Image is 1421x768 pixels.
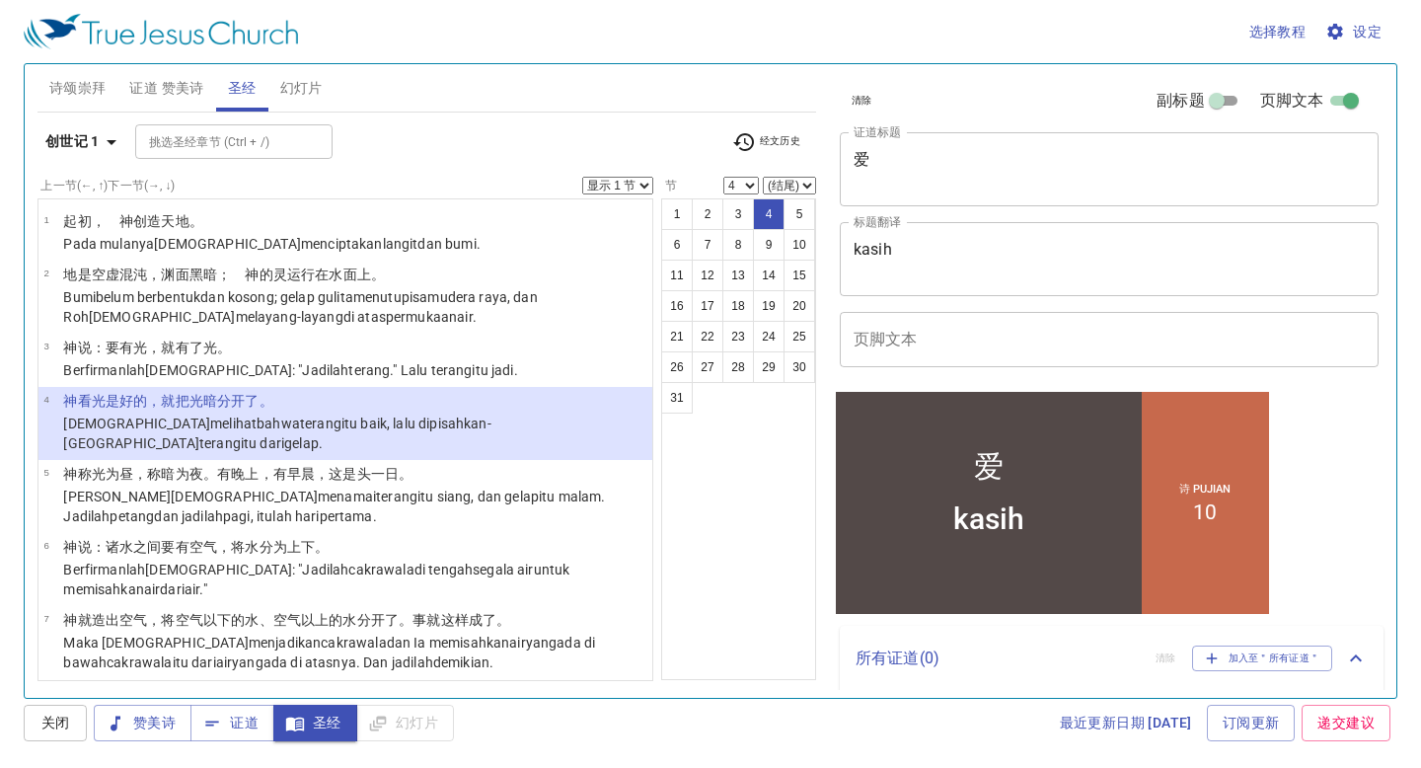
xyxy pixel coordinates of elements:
[854,240,1365,277] textarea: kasih
[78,539,330,555] wh430: 说
[722,290,754,322] button: 18
[92,267,385,282] wh1961: 空虚
[133,340,231,355] wh1961: 光
[784,260,815,291] button: 15
[63,560,646,599] p: Berfirmanlah
[119,267,385,282] wh8414: 混沌
[63,414,646,453] p: [DEMOGRAPHIC_DATA]
[385,466,412,482] wh259: 日
[63,610,646,630] p: 神
[78,340,232,355] wh430: 说
[203,612,510,628] wh7549: 以下
[292,362,518,378] wh430: : "Jadilah
[147,340,231,355] wh216: ，就有了光
[417,236,480,252] wh8064: dan bumi
[223,508,377,524] wh1961: pagi
[154,236,481,252] wh7225: [DEMOGRAPHIC_DATA]
[661,321,693,352] button: 21
[92,393,273,409] wh7220: 光
[383,236,481,252] wh1254: langit
[348,362,517,378] wh1961: terang
[753,290,785,322] button: 19
[144,581,207,597] wh914: air
[832,388,1273,618] iframe: from-child
[692,351,723,383] button: 27
[489,654,493,670] wh3651: .
[106,393,273,409] wh216: 是好的
[329,612,510,628] wh5921: 的水
[457,309,477,325] wh6440: air
[477,236,481,252] wh776: .
[63,338,517,357] p: 神
[63,635,595,670] wh6213: cakrawala
[784,290,815,322] button: 20
[1249,20,1307,44] span: 选择教程
[343,267,385,282] wh4325: 面
[263,654,493,670] wh834: ada di atasnya
[260,466,413,482] wh6153: ，有早晨
[854,150,1365,188] textarea: 爱
[63,289,537,325] wh8414: dan kosong
[129,76,203,101] span: 证道 赞美诗
[43,341,48,351] span: 3
[357,612,511,628] wh4325: 分开了
[133,466,412,482] wh3117: ，称
[784,351,815,383] button: 30
[373,508,377,524] wh259: .
[107,654,493,670] wh8478: cakrawala
[356,654,493,670] wh5921: . Dan jadilah
[287,267,385,282] wh7307: 运行
[78,466,413,482] wh430: 称
[357,267,385,282] wh6440: 上
[63,265,646,284] p: 地
[722,260,754,291] button: 13
[92,466,413,482] wh7121: 光
[40,180,175,192] label: 上一节 (←, ↑) 下一节 (→, ↓)
[43,214,48,225] span: 1
[840,626,1384,691] div: 所有证道(0)清除加入至＂所有证道＂
[203,466,412,482] wh3915: 。有晚上
[343,309,477,325] wh7363: di atas
[24,705,87,741] button: 关闭
[661,382,693,414] button: 31
[315,466,412,482] wh1242: ，这是头一
[320,508,377,524] wh3117: pertama
[190,705,274,741] button: 证道
[260,612,511,628] wh4325: 、空气
[78,612,511,628] wh430: 就造出
[661,198,693,230] button: 1
[92,340,232,355] wh559: ：要有
[1302,705,1390,741] a: 递交建议
[43,467,48,478] span: 5
[753,229,785,261] button: 9
[241,435,323,451] wh216: itu dari
[784,321,815,352] button: 25
[301,612,510,628] wh7549: 以上
[661,260,693,291] button: 11
[661,351,693,383] button: 26
[63,489,605,524] wh430: menamai
[371,267,385,282] wh5921: 。
[260,539,330,555] wh4325: 分
[1052,705,1200,741] a: 最近更新日期 [DATE]
[260,267,385,282] wh430: 的灵
[1207,705,1296,741] a: 订阅更新
[386,309,477,325] wh5921: permukaan
[161,213,202,229] wh1254: 天
[289,711,341,735] span: 圣经
[133,539,329,555] wh4325: 之间
[63,211,480,231] p: 起初
[92,539,330,555] wh559: ：诸水
[722,198,754,230] button: 3
[63,234,480,254] p: Pada mulanya
[231,612,510,628] wh8478: 的水
[784,198,815,230] button: 5
[692,229,723,261] button: 7
[1317,711,1375,735] span: 递交建议
[251,508,377,524] wh1242: , itulah hari
[856,647,1140,670] p: 所有证道 ( 0 )
[722,351,754,383] button: 28
[185,581,207,597] wh996: air
[722,321,754,352] button: 23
